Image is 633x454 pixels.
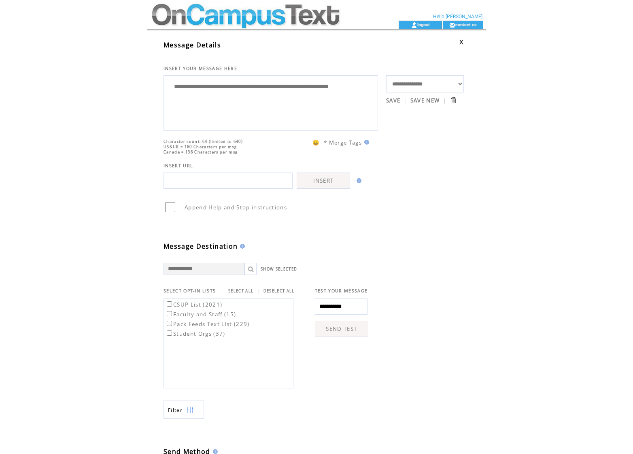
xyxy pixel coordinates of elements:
[411,22,417,28] img: account_icon.gif
[433,14,482,19] span: Hello [PERSON_NAME]
[167,311,172,316] input: Faculty and Staff (15)
[167,330,172,336] input: Student Orgs (37)
[257,287,260,294] span: |
[167,321,172,326] input: Pack Feeds Text List (229)
[165,311,236,318] label: Faculty and Staff (15)
[315,288,368,294] span: TEST YOUR MESSAGE
[261,266,297,272] a: SHOW SELECTED
[164,288,216,294] span: SELECT OPT-IN LISTS
[238,244,245,249] img: help.gif
[455,22,477,27] a: contact us
[312,139,320,146] span: 😀
[165,330,225,337] label: Student Orgs (37)
[164,139,243,144] span: Character count: 64 (limited to 640)
[164,144,237,149] span: US&UK = 160 Characters per msg
[449,22,455,28] img: contact_us_icon.gif
[386,97,400,104] a: SAVE
[210,449,218,454] img: help.gif
[164,66,237,71] span: INSERT YOUR MESSAGE HERE
[164,242,238,251] span: Message Destination
[417,22,430,27] a: logout
[168,407,183,414] span: Show filters
[263,288,295,294] a: DESELECT ALL
[362,140,369,145] img: help.gif
[164,40,221,49] span: Message Details
[187,401,194,419] img: filters.png
[443,97,446,104] span: |
[297,173,350,189] a: INSERT
[315,321,368,337] a: SEND TEST
[324,139,362,146] span: * Merge Tags
[228,288,253,294] a: SELECT ALL
[185,204,287,211] span: Append Help and Stop instructions
[354,178,361,183] img: help.gif
[410,97,440,104] a: SAVE NEW
[164,401,204,419] a: Filter
[404,97,407,104] span: |
[164,163,193,168] span: INSERT URL
[165,301,222,308] label: CSUP List (2021)
[165,320,250,328] label: Pack Feeds Text List (229)
[450,96,457,104] input: Submit
[167,301,172,307] input: CSUP List (2021)
[164,149,238,155] span: Canada = 136 Characters per msg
